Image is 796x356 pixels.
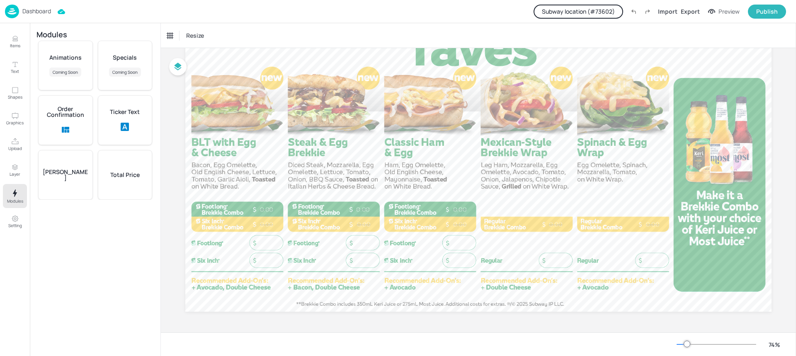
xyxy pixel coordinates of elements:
p: 0.00 [641,220,665,229]
button: Text [3,56,27,80]
div: Export [681,7,700,16]
p: Graphics [6,120,24,126]
p: Layer [10,171,20,177]
button: Items [3,30,27,54]
button: Upload [3,133,27,157]
div: Preview [718,7,740,16]
div: Coming Soon [49,68,81,77]
p: 0.00 [448,205,472,214]
p: Animations [49,55,82,61]
div: Publish [756,7,778,16]
p: Dashboard [22,8,51,14]
p: Modules [7,198,23,204]
button: Publish [748,5,786,19]
p: Order Confirmation [42,106,89,118]
label: Undo (Ctrl + Z) [626,5,641,19]
button: Subway location (#73602) [534,5,623,19]
p: 0.00 [351,205,375,214]
p: 0.00 [448,220,472,229]
p: Specials [113,55,137,61]
div: Import [658,7,677,16]
p: Text [11,68,19,74]
p: 0.00 [255,220,279,229]
button: Preview [703,5,745,18]
label: Redo (Ctrl + Y) [641,5,655,19]
p: Total Price [110,172,140,178]
p: [PERSON_NAME] [42,169,89,181]
button: Layer [3,158,27,182]
p: 0.00 [255,205,279,214]
button: Modules [3,184,27,208]
p: 0.00 [544,220,568,229]
p: Items [10,43,20,48]
div: 74 % [764,340,784,349]
p: Setting [8,223,22,228]
button: Graphics [3,107,27,131]
img: logo-86c26b7e.jpg [5,5,19,18]
p: 0.00 [352,220,376,229]
p: Shapes [8,94,22,100]
p: Ticker Text [110,109,140,115]
div: Coming Soon [109,68,141,77]
button: Setting [3,210,27,234]
div: Modules [36,31,154,37]
span: Resize [184,31,206,40]
p: Upload [8,145,22,151]
button: Shapes [3,81,27,105]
